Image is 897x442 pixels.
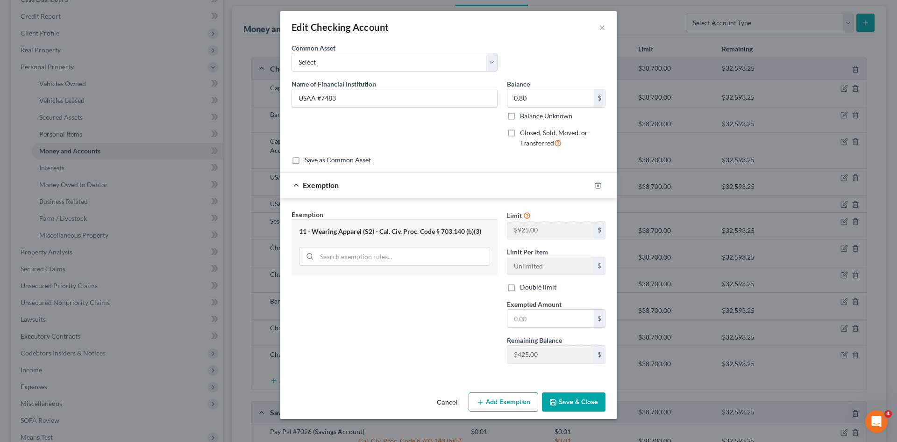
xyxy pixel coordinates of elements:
[594,346,605,363] div: $
[507,211,522,219] span: Limit
[292,21,389,34] div: Edit Checking Account
[507,257,594,275] input: --
[292,80,376,88] span: Name of Financial Institution
[507,221,594,239] input: --
[317,247,490,265] input: Search exemption rules...
[507,89,594,107] input: 0.00
[599,22,605,33] button: ×
[865,410,888,433] iframe: Intercom live chat
[292,210,323,218] span: Exemption
[542,392,605,412] button: Save & Close
[520,283,556,292] label: Double limit
[507,310,594,327] input: 0.00
[594,221,605,239] div: $
[520,129,588,147] span: Closed, Sold, Moved, or Transferred
[507,247,548,257] label: Limit Per Item
[469,392,538,412] button: Add Exemption
[507,79,530,89] label: Balance
[884,410,892,418] span: 4
[520,111,572,121] label: Balance Unknown
[429,393,465,412] button: Cancel
[292,43,335,53] label: Common Asset
[507,300,562,308] span: Exempted Amount
[305,155,371,165] label: Save as Common Asset
[507,335,562,345] label: Remaining Balance
[299,227,490,236] div: 11 - Wearing Apparel (S2) - Cal. Civ. Proc. Code § 703.140 (b)(3)
[507,346,594,363] input: --
[594,89,605,107] div: $
[303,181,339,189] span: Exemption
[292,89,497,107] input: Enter name...
[594,310,605,327] div: $
[594,257,605,275] div: $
